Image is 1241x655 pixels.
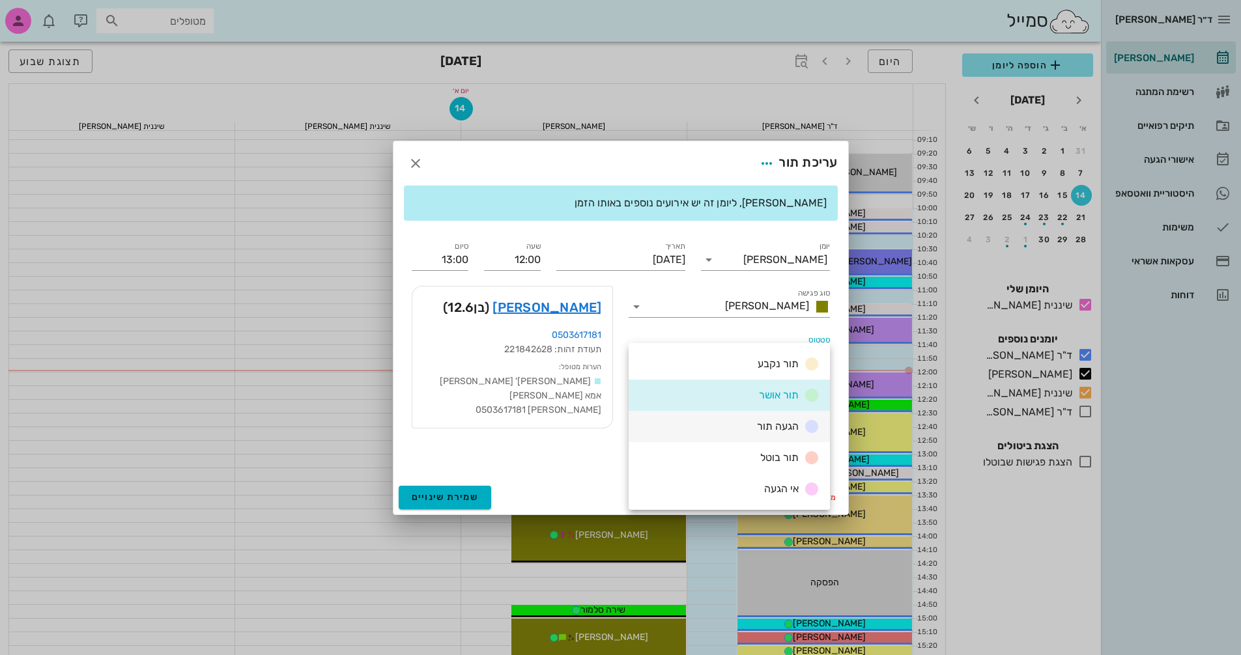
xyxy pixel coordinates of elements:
[440,376,602,415] span: [PERSON_NAME]' [PERSON_NAME] אמא [PERSON_NAME] [PERSON_NAME] 0503617181
[664,242,685,251] label: תאריך
[575,197,827,209] span: [PERSON_NAME], ליומן זה יש אירועים נוספים באותו הזמן
[455,242,468,251] label: סיום
[559,363,601,371] small: הערות מטופל:
[755,152,837,175] div: עריכת תור
[399,486,492,509] button: שמירת שינויים
[819,242,830,251] label: יומן
[423,342,602,357] div: תעודת זהות: 221842628
[764,482,799,495] span: אי הגעה
[725,300,809,312] span: [PERSON_NAME]
[743,254,827,266] div: [PERSON_NAME]
[760,451,799,464] span: תור בוטל
[412,492,479,503] span: שמירת שינויים
[492,297,601,318] a: [PERSON_NAME]
[757,420,799,432] span: הגעה תור
[526,242,541,251] label: שעה
[629,343,830,364] div: סטטוסתור אושר
[443,297,489,318] span: (בן )
[448,300,474,315] span: 12.6
[701,249,830,270] div: יומן[PERSON_NAME]
[808,335,830,345] label: סטטוס
[797,288,830,298] label: סוג פגישה
[412,448,809,461] label: שליחת תורים עתידיים בוואטסאפ
[759,389,799,401] span: תור אושר
[758,357,799,370] span: תור נקבע
[552,329,602,341] a: 0503617181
